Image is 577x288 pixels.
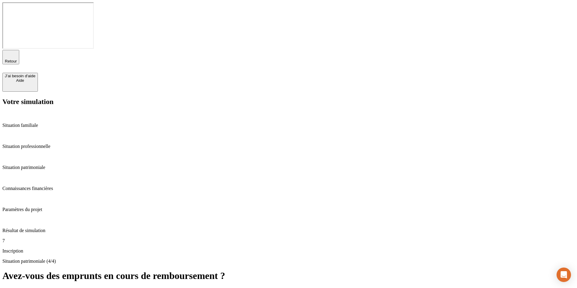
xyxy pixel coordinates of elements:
[5,78,35,83] div: Aide
[2,228,575,233] p: Résultat de simulation
[2,186,575,191] p: Connaissances financières
[2,165,575,170] p: Situation patrimoniale
[2,248,575,254] p: Inscription
[2,259,575,264] p: Situation patrimoniale (4/4)
[2,73,38,92] button: J’ai besoin d'aideAide
[2,50,19,64] button: Retour
[2,98,575,106] h2: Votre simulation
[2,123,575,128] p: Situation familiale
[557,268,571,282] div: Open Intercom Messenger
[2,144,575,149] p: Situation professionnelle
[2,238,575,244] p: 7
[5,74,35,78] div: J’ai besoin d'aide
[5,59,17,63] span: Retour
[2,207,575,212] p: Paramètres du projet
[2,270,575,281] h1: Avez-vous des emprunts en cours de remboursement ?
